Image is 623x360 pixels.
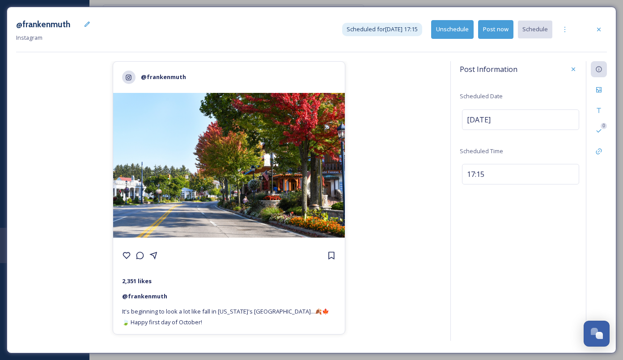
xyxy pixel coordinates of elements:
span: [DATE] [467,114,491,125]
strong: 2,351 likes [122,277,152,285]
span: 17:15 [467,169,484,180]
strong: @ frankenmuth [122,292,167,300]
span: Instagram [16,33,42,42]
span: Scheduled for [DATE] 17:15 [347,25,418,33]
img: ORS_3437%20%284%29.jpg [113,93,345,238]
strong: @frankenmuth [141,73,186,81]
span: Scheduled Date [460,92,503,100]
button: Unschedule [431,20,474,38]
span: It's beginning to look a lot like fall in [US_STATE]'s [GEOGRAPHIC_DATA]...🍂🍁🍃 Happy first day of... [122,307,329,326]
h3: @frankenmuth [16,18,70,31]
span: Post Information [460,64,517,75]
button: Schedule [518,21,552,38]
button: Post now [478,20,513,38]
span: Scheduled Time [460,147,503,155]
div: 0 [601,123,607,129]
button: Open Chat [584,321,610,347]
